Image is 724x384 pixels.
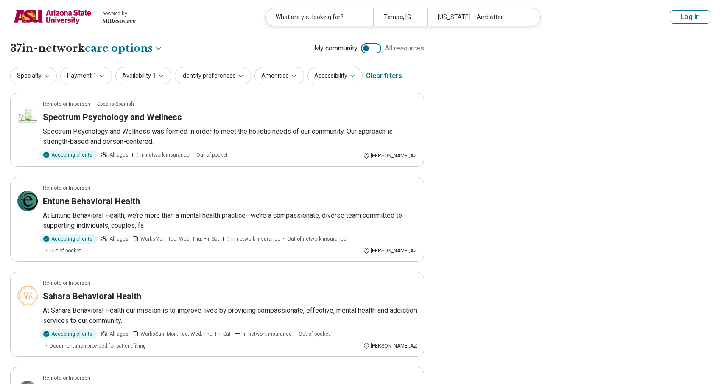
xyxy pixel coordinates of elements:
button: Payment1 [60,67,112,84]
span: Out-of-network insurance [287,235,347,243]
button: Amenities [254,67,304,84]
button: Specialty [10,67,57,84]
p: Remote or In-person [43,279,90,287]
h3: Entune Behavioral Health [43,195,140,207]
span: All resources [385,43,424,53]
span: Out-of-pocket [50,247,81,255]
span: In-network insurance [231,235,280,243]
span: care options [85,41,153,56]
button: Care options [85,41,163,56]
div: Tempe, [GEOGRAPHIC_DATA] [373,8,427,26]
button: Identity preferences [175,67,251,84]
div: Clear filters [366,66,402,86]
div: [PERSON_NAME] , AZ [363,247,417,255]
p: Remote or In-person [43,100,90,108]
div: powered by [102,10,136,17]
div: Accepting clients [39,329,98,339]
span: 1 [153,71,156,80]
span: Works Sun, Mon, Tue, Wed, Thu, Fri, Sat [140,330,231,338]
span: In-network insurance [140,151,190,159]
span: Documentation provided for patient filling [50,342,146,350]
h3: Sahara Behavioral Health [43,290,141,302]
span: All ages [109,330,129,338]
div: Accepting clients [39,234,98,244]
button: Log In [670,10,710,24]
span: Works Mon, Tue, Wed, Thu, Fri, Sat [140,235,219,243]
span: In-network insurance [243,330,292,338]
span: Out-of-pocket [196,151,228,159]
a: Arizona State Universitypowered by [14,7,136,27]
span: 1 [93,71,97,80]
img: Arizona State University [14,7,92,27]
div: Accepting clients [39,150,98,160]
span: All ages [109,235,129,243]
p: Remote or In-person [43,184,90,192]
div: [PERSON_NAME] , AZ [363,152,417,160]
span: Speaks Spanish [97,100,134,108]
span: All ages [109,151,129,159]
div: [US_STATE] – Ambetter [427,8,535,26]
h1: 37 in-network [10,41,163,56]
p: Spectrum Psychology and Wellness was formed in order to meet the holistic needs of our community.... [43,126,417,147]
h3: Spectrum Psychology and Wellness [43,111,182,123]
div: What are you looking for? [266,8,373,26]
div: [PERSON_NAME] , AZ [363,342,417,350]
span: My community [314,43,358,53]
p: Remote or In-person [43,374,90,382]
span: Out-of-pocket [299,330,330,338]
p: At Sahara Behavioral Health our mission is to improve lives by providing compassionate, effective... [43,306,417,326]
p: At Entune Behavioral Health, we’re more than a mental health practice—we’re a compassionate, dive... [43,210,417,231]
button: Accessibility [307,67,363,84]
button: Availability1 [115,67,171,84]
